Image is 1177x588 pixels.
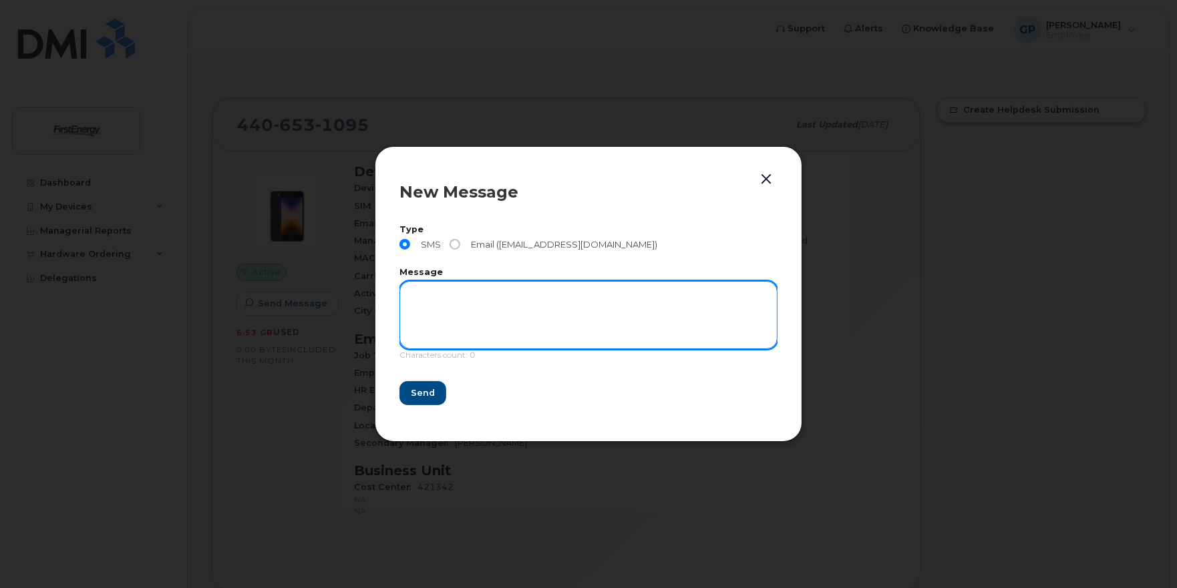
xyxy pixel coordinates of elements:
span: Send [411,386,435,399]
iframe: Messenger Launcher [1119,530,1167,578]
div: Characters count: 0 [399,349,778,368]
label: Message [399,268,778,277]
span: Email ([EMAIL_ADDRESS][DOMAIN_NAME]) [466,239,657,250]
button: Send [399,381,446,405]
span: SMS [415,239,441,250]
div: New Message [399,184,778,200]
input: SMS [399,239,410,250]
label: Type [399,226,778,234]
input: Email ([EMAIL_ADDRESS][DOMAIN_NAME]) [450,239,460,250]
